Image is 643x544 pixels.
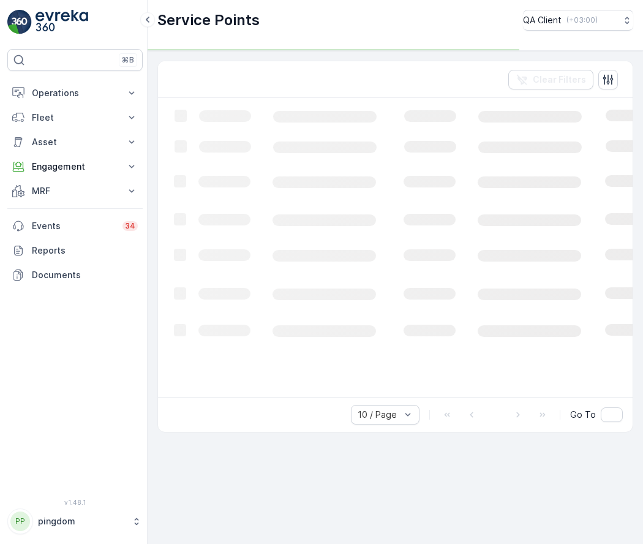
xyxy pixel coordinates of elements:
img: logo [7,10,32,34]
p: Fleet [32,111,118,124]
p: ( +03:00 ) [566,15,598,25]
button: Operations [7,81,143,105]
p: Reports [32,244,138,257]
p: MRF [32,185,118,197]
p: Operations [32,87,118,99]
button: Clear Filters [508,70,593,89]
span: Go To [570,409,596,421]
a: Events34 [7,214,143,238]
button: Asset [7,130,143,154]
p: pingdom [38,515,126,527]
p: QA Client [523,14,562,26]
p: Service Points [157,10,260,30]
button: PPpingdom [7,508,143,534]
p: Asset [32,136,118,148]
img: logo_light-DOdMpM7g.png [36,10,88,34]
button: QA Client(+03:00) [523,10,633,31]
button: MRF [7,179,143,203]
button: Fleet [7,105,143,130]
p: Clear Filters [533,74,586,86]
p: Engagement [32,161,118,173]
a: Reports [7,238,143,263]
span: v 1.48.1 [7,499,143,506]
div: PP [10,512,30,531]
button: Engagement [7,154,143,179]
p: 34 [125,221,135,231]
p: Events [32,220,115,232]
a: Documents [7,263,143,287]
p: ⌘B [122,55,134,65]
p: Documents [32,269,138,281]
